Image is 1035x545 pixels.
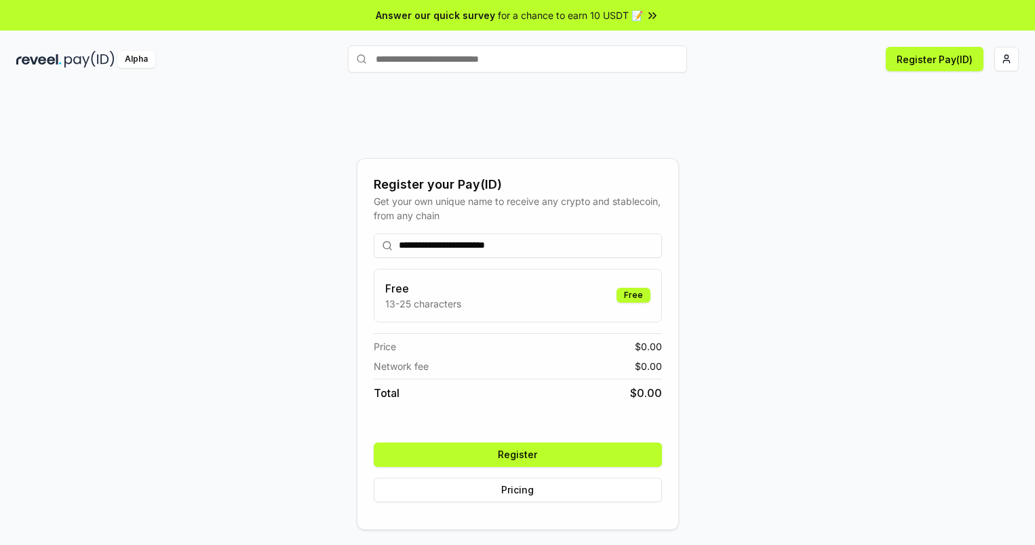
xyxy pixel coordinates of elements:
[617,288,650,303] div: Free
[498,8,643,22] span: for a chance to earn 10 USDT 📝
[374,194,662,223] div: Get your own unique name to receive any crypto and stablecoin, from any chain
[635,359,662,373] span: $ 0.00
[374,385,399,401] span: Total
[374,443,662,467] button: Register
[385,280,461,297] h3: Free
[376,8,495,22] span: Answer our quick survey
[117,51,155,68] div: Alpha
[385,297,461,311] p: 13-25 characters
[374,339,396,354] span: Price
[630,385,662,401] span: $ 0.00
[374,175,662,194] div: Register your Pay(ID)
[374,478,662,502] button: Pricing
[16,51,62,68] img: reveel_dark
[635,339,662,354] span: $ 0.00
[886,47,983,71] button: Register Pay(ID)
[374,359,429,373] span: Network fee
[64,51,115,68] img: pay_id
